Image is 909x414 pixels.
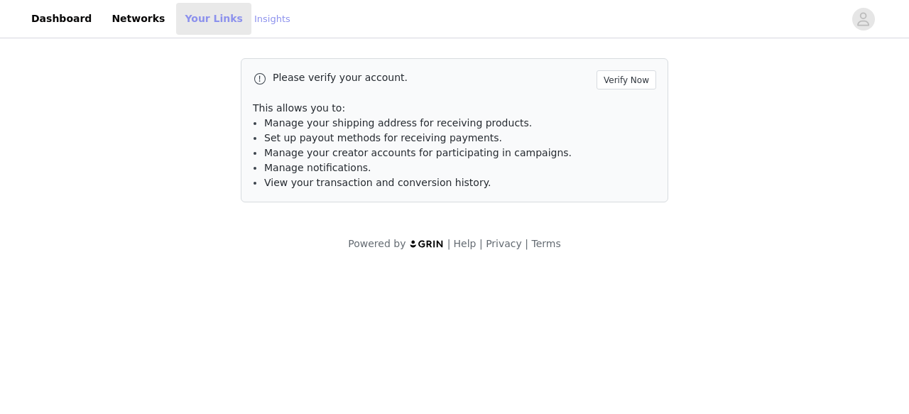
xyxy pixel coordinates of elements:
a: Privacy [486,238,522,249]
div: avatar [856,8,870,31]
span: Set up payout methods for receiving payments. [264,132,502,143]
img: logo [409,239,445,249]
button: Verify Now [597,70,656,89]
a: Dashboard [23,3,100,35]
span: View your transaction and conversion history. [264,177,491,188]
span: Manage your creator accounts for participating in campaigns. [264,147,572,158]
a: Your Links [176,3,251,35]
span: Manage your shipping address for receiving products. [264,117,532,129]
a: Terms [531,238,560,249]
span: | [525,238,528,249]
p: This allows you to: [253,101,656,116]
span: Manage notifications. [264,162,371,173]
span: | [479,238,483,249]
span: | [447,238,451,249]
a: Help [454,238,477,249]
span: Powered by [348,238,405,249]
p: Please verify your account. [273,70,591,85]
a: Networks [103,3,173,35]
a: Insights [254,12,290,26]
